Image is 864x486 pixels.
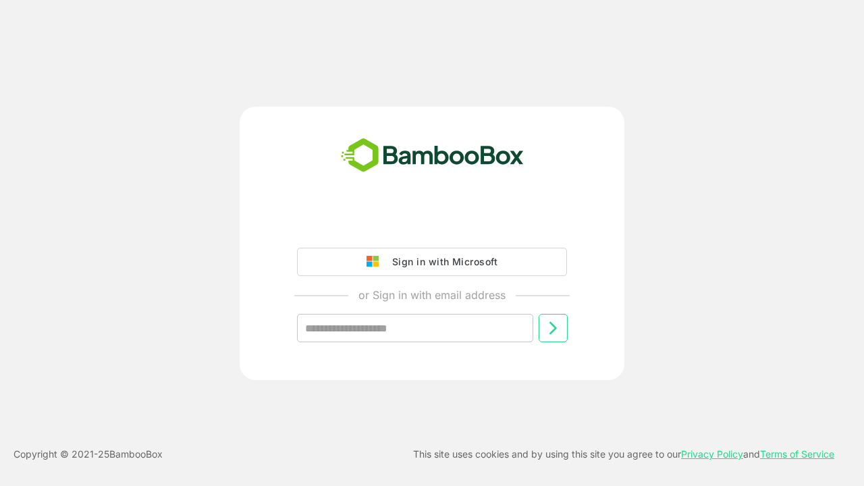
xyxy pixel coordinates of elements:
p: This site uses cookies and by using this site you agree to our and [413,446,834,462]
img: bamboobox [333,134,531,178]
p: Copyright © 2021- 25 BambooBox [13,446,163,462]
a: Privacy Policy [681,448,743,460]
a: Terms of Service [760,448,834,460]
div: Sign in with Microsoft [385,253,497,271]
p: or Sign in with email address [358,287,506,303]
button: Sign in with Microsoft [297,248,567,276]
img: google [367,256,385,268]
